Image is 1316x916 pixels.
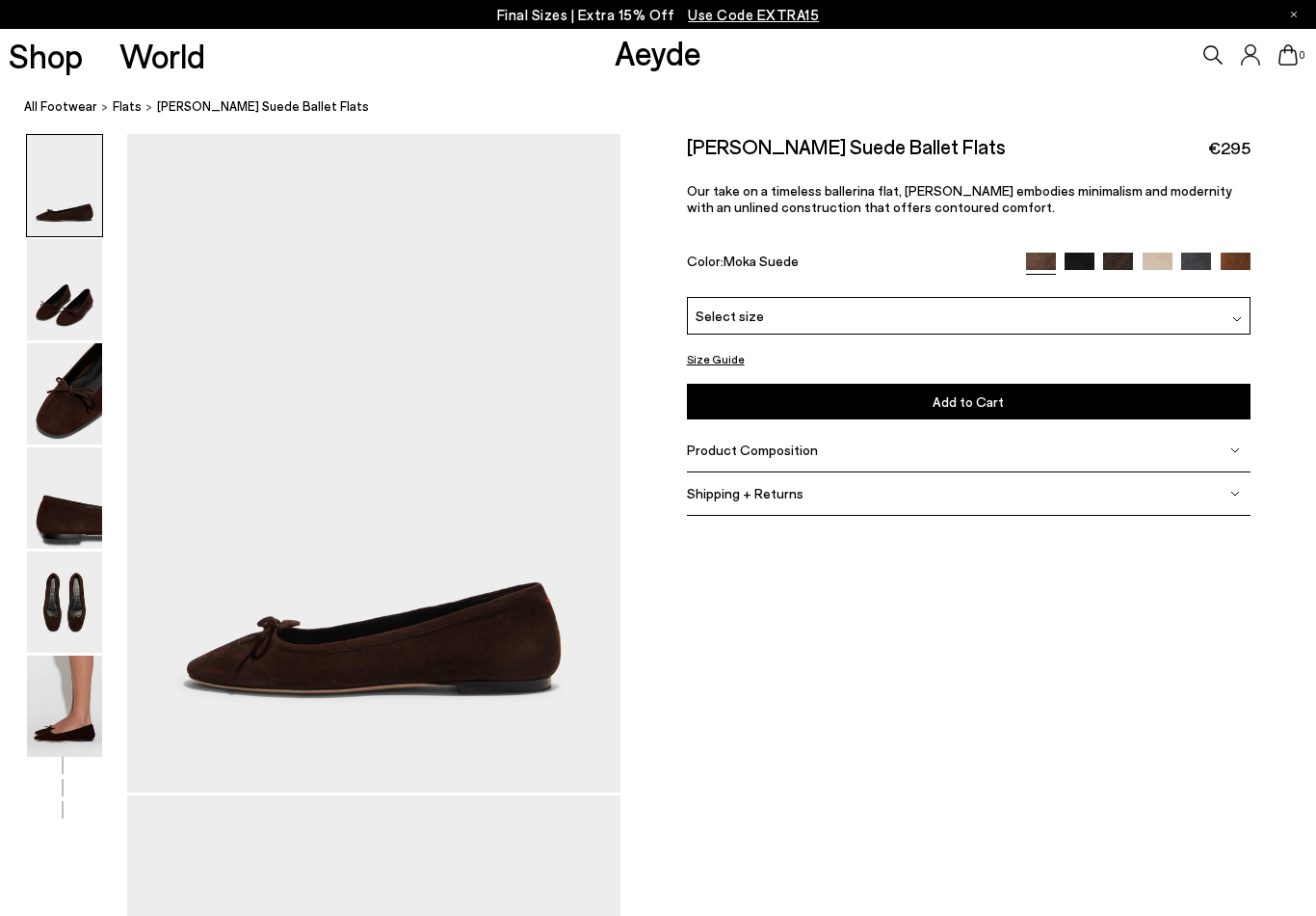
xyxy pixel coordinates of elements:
button: Add to Cart [687,384,1250,419]
a: World [119,39,205,72]
img: svg%3E [1230,489,1240,498]
a: 0 [1278,44,1298,66]
a: Flats [113,96,142,117]
span: Our take on a timeless ballerina flat, [PERSON_NAME] embodies minimalism and modernity with an un... [687,182,1231,215]
img: Delfina Suede Ballet Flats - Image 4 [27,447,102,549]
img: Delfina Suede Ballet Flats - Image 2 [27,239,102,340]
button: Size Guide [687,347,745,371]
img: Delfina Suede Ballet Flats - Image 6 [27,656,102,757]
img: Delfina Suede Ballet Flats - Image 3 [27,343,102,445]
span: €295 [1208,136,1250,160]
p: Final Sizes | Extra 15% Off [497,3,820,27]
span: Product Composition [687,442,818,458]
img: svg%3E [1232,314,1242,324]
nav: breadcrumb [24,81,1316,134]
span: Shipping + Returns [687,485,803,501]
span: [PERSON_NAME] Suede Ballet Flats [157,96,369,117]
img: svg%3E [1230,445,1240,455]
div: Color: [687,253,1008,275]
span: Add to Cart [933,393,1004,410]
span: Select size [696,306,764,326]
a: Shop [9,39,83,72]
a: All Footwear [24,96,97,117]
a: Aeyde [615,32,701,72]
img: Delfina Suede Ballet Flats - Image 5 [27,552,102,653]
span: Navigate to /collections/ss25-final-sizes [688,6,819,23]
img: Delfina Suede Ballet Flats - Image 1 [27,135,102,236]
h2: [PERSON_NAME] Suede Ballet Flats [687,134,1006,158]
span: Flats [113,98,142,114]
span: 0 [1298,50,1307,61]
span: Moka Suede [724,253,799,269]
